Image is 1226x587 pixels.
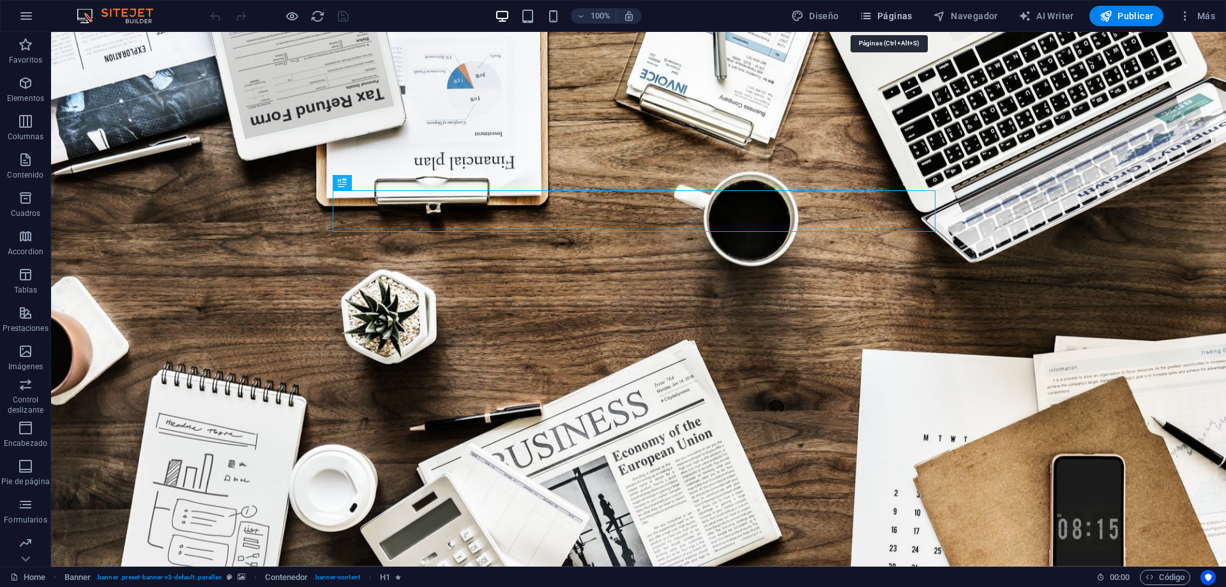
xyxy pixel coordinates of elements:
[14,285,38,295] p: Tablas
[1089,6,1164,26] button: Publicar
[64,570,91,585] span: Haz clic para seleccionar y doble clic para editar
[8,362,43,372] p: Imágenes
[1013,6,1079,26] button: AI Writer
[310,8,325,24] button: reload
[1,476,49,487] p: Pie de página
[8,247,43,257] p: Accordion
[380,570,390,585] span: Haz clic para seleccionar y doble clic para editar
[265,570,308,585] span: Haz clic para seleccionar y doble clic para editar
[786,6,844,26] div: Diseño (Ctrl+Alt+Y)
[284,8,299,24] button: Haz clic para salir del modo de previsualización y seguir editando
[854,6,918,26] button: Páginas
[1146,570,1184,585] span: Código
[1096,570,1130,585] h6: Tiempo de la sesión
[1200,570,1216,585] button: Usercentrics
[623,10,635,22] i: Al redimensionar, ajustar el nivel de zoom automáticamente para ajustarse al dispositivo elegido.
[3,323,48,333] p: Prestaciones
[8,132,44,142] p: Columnas
[395,574,401,581] i: El elemento contiene una animación
[7,93,44,103] p: Elementos
[1119,572,1121,582] span: :
[7,170,43,180] p: Contenido
[64,570,402,585] nav: breadcrumb
[1174,6,1220,26] button: Más
[1018,10,1074,22] span: AI Writer
[590,8,610,24] h6: 100%
[238,574,245,581] i: Este elemento contiene un fondo
[1179,10,1215,22] span: Más
[10,570,45,585] a: Haz clic para cancelar la selección y doble clic para abrir páginas
[859,10,912,22] span: Páginas
[9,55,42,65] p: Favoritos
[928,6,1003,26] button: Navegador
[73,8,169,24] img: Editor Logo
[227,574,232,581] i: Este elemento es un preajuste personalizable
[933,10,998,22] span: Navegador
[11,208,41,218] p: Cuadros
[1100,10,1154,22] span: Publicar
[571,8,616,24] button: 100%
[1110,570,1130,585] span: 00 00
[4,515,47,525] p: Formularios
[786,6,844,26] button: Diseño
[313,570,359,585] span: . banner-content
[310,9,325,24] i: Volver a cargar página
[4,438,47,448] p: Encabezado
[791,10,839,22] span: Diseño
[1140,570,1190,585] button: Código
[96,570,222,585] span: . banner .preset-banner-v3-default .parallax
